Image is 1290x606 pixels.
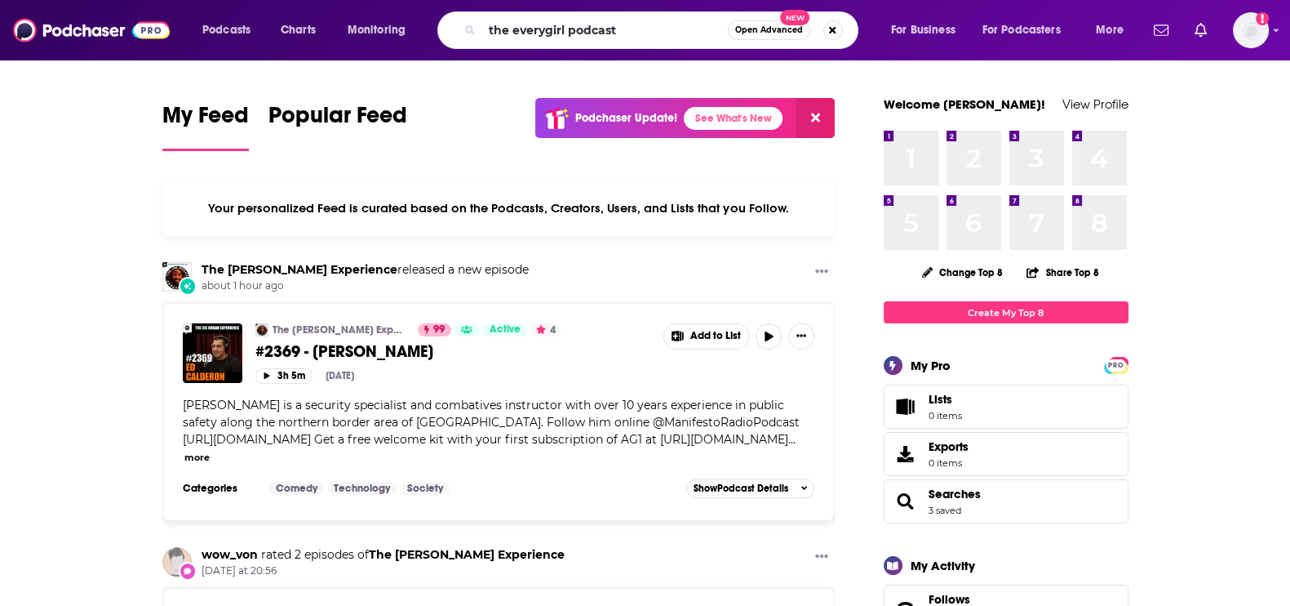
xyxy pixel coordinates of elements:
[490,322,521,338] span: Active
[202,262,529,278] h3: released a new episode
[1026,256,1099,288] button: Share Top 8
[183,323,242,383] img: #2369 - Ed Calderon
[327,482,397,495] a: Technology
[184,451,210,465] button: more
[270,17,326,43] a: Charts
[929,392,952,407] span: Lists
[1084,17,1144,43] button: open menu
[191,17,272,43] button: open menu
[261,547,354,562] span: rated 2 episodes
[255,368,313,384] button: 3h 5m
[268,101,407,151] a: Popular Feed
[482,17,728,43] input: Search podcasts, credits, & more...
[686,479,815,498] button: ShowPodcast Details
[1147,16,1175,44] a: Show notifications dropdown
[1106,359,1126,371] a: PRO
[453,11,874,49] div: Search podcasts, credits, & more...
[418,323,451,336] a: 99
[483,323,527,336] a: Active
[929,410,962,421] span: 0 items
[401,482,450,495] a: Society
[884,479,1128,524] span: Searches
[531,323,561,336] button: 4
[880,17,976,43] button: open menu
[809,262,835,283] button: Show More Button
[179,562,197,580] div: New Review
[982,19,1061,42] span: For Podcasters
[889,490,922,513] a: Searches
[183,398,800,447] span: [PERSON_NAME] is a security specialist and combatives instructor with over 10 years experience in...
[664,324,749,349] button: Show More Button
[735,26,803,34] span: Open Advanced
[255,341,433,362] span: #2369 - [PERSON_NAME]
[1233,12,1269,48] span: Logged in as nicole.koremenos
[889,443,922,466] span: Exports
[728,20,810,40] button: Open AdvancedNew
[929,392,962,407] span: Lists
[162,262,192,292] img: The Joe Rogan Experience
[179,277,197,295] div: New Episode
[255,341,652,362] a: #2369 - [PERSON_NAME]
[891,19,955,42] span: For Business
[202,19,250,42] span: Podcasts
[884,96,1045,112] a: Welcome [PERSON_NAME]!
[162,180,836,236] div: Your personalized Feed is curated based on the Podcasts, Creators, Users, and Lists that you Follow.
[809,547,835,568] button: Show More Button
[1233,12,1269,48] img: User Profile
[326,370,354,381] div: [DATE]
[202,547,258,562] a: wow_von
[912,262,1013,283] button: Change Top 8
[929,439,969,454] span: Exports
[13,15,170,46] img: Podchaser - Follow, Share and Rate Podcasts
[273,323,407,336] a: The [PERSON_NAME] Experience
[1188,16,1213,44] a: Show notifications dropdown
[911,558,975,573] div: My Activity
[972,17,1084,43] button: open menu
[202,262,397,277] a: The Joe Rogan Experience
[884,432,1128,476] a: Exports
[1256,12,1269,25] svg: Add a profile image
[889,395,922,418] span: Lists
[929,487,981,501] a: Searches
[1106,359,1126,372] span: PRO
[162,101,249,151] a: My Feed
[1062,96,1128,112] a: View Profile
[788,323,814,350] button: Show More Button
[336,17,427,43] button: open menu
[929,505,961,516] a: 3 saved
[433,322,445,338] span: 99
[369,547,565,562] a: The Joe Rogan Experience
[162,101,249,139] span: My Feed
[929,457,969,469] span: 0 items
[281,19,316,42] span: Charts
[348,19,406,42] span: Monitoring
[269,482,324,495] a: Comedy
[884,385,1128,429] a: Lists
[788,432,796,447] span: ...
[1233,12,1269,48] button: Show profile menu
[690,330,741,342] span: Add to List
[1096,19,1124,42] span: More
[183,482,256,495] h3: Categories
[255,323,268,336] img: The Joe Rogan Experience
[202,547,565,563] h3: of
[780,10,809,25] span: New
[202,564,565,578] span: [DATE] at 20:56
[162,547,192,577] img: wow_von
[268,101,407,139] span: Popular Feed
[575,111,677,125] p: Podchaser Update!
[911,358,951,373] div: My Pro
[202,279,529,293] span: about 1 hour ago
[694,483,788,494] span: Show Podcast Details
[884,301,1128,323] a: Create My Top 8
[684,107,782,130] a: See What's New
